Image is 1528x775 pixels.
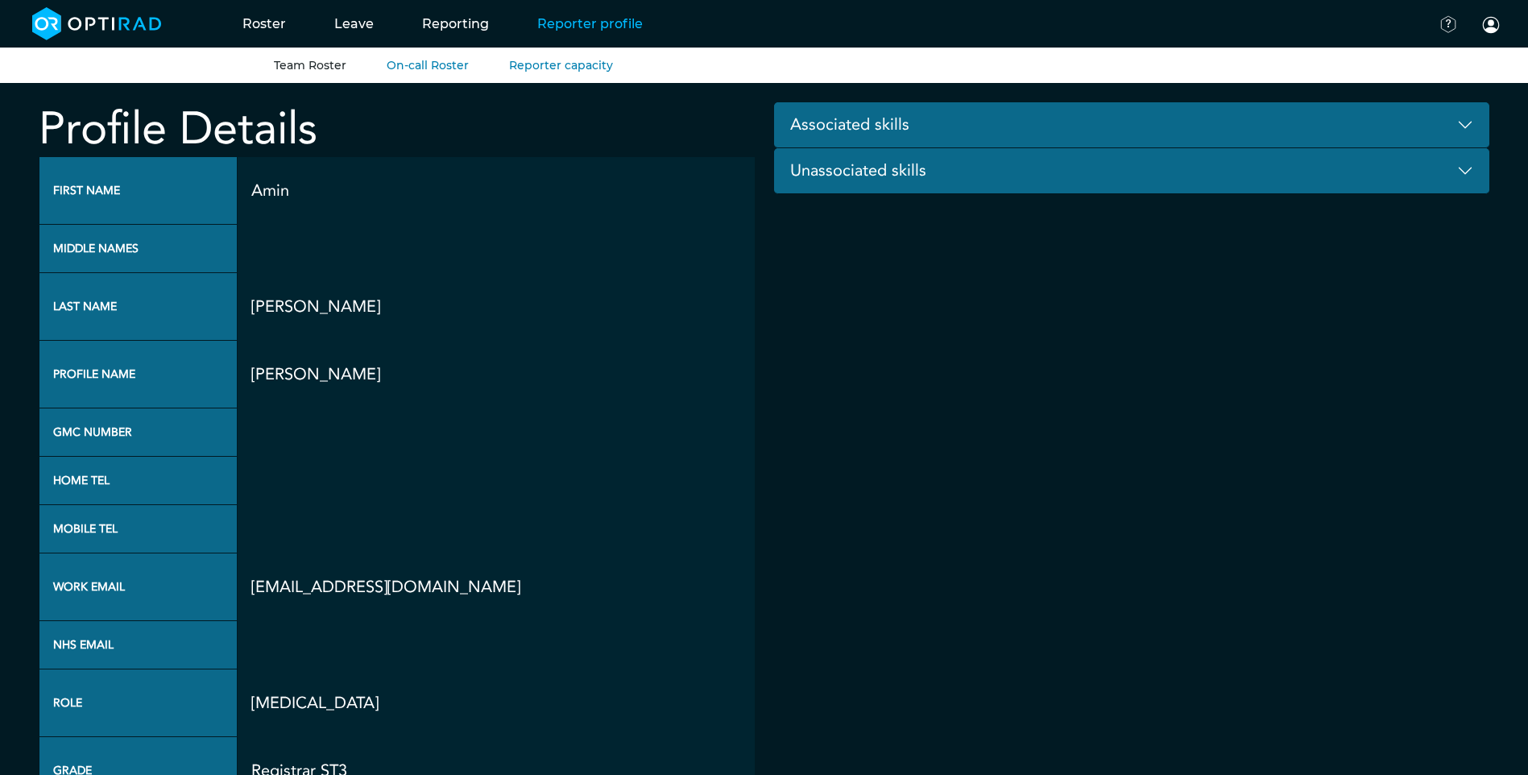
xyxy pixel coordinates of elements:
[39,621,238,669] th: Nhs email
[39,505,238,553] th: Mobile tel
[774,148,1490,194] button: Unassociated skills
[39,273,238,341] th: Last name
[39,157,238,225] th: First name
[387,58,469,73] a: On-call Roster
[39,669,238,737] th: Role
[39,457,238,505] th: Home tel
[274,58,346,73] a: Team Roster
[39,341,238,408] th: Profile name
[39,553,238,621] th: Work email
[774,102,1490,148] button: Associated skills
[237,157,754,225] td: Amin
[39,408,238,457] th: Gmc number
[39,102,755,156] h2: Profile Details
[509,58,613,73] a: Reporter capacity
[237,553,754,621] td: [EMAIL_ADDRESS][DOMAIN_NAME]
[237,341,754,408] td: [PERSON_NAME]
[39,225,238,273] th: Middle names
[237,669,754,737] td: [MEDICAL_DATA]
[32,7,162,40] img: brand-opti-rad-logos-blue-and-white-d2f68631ba2948856bd03f2d395fb146ddc8fb01b4b6e9315ea85fa773367...
[237,273,754,341] td: [PERSON_NAME]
